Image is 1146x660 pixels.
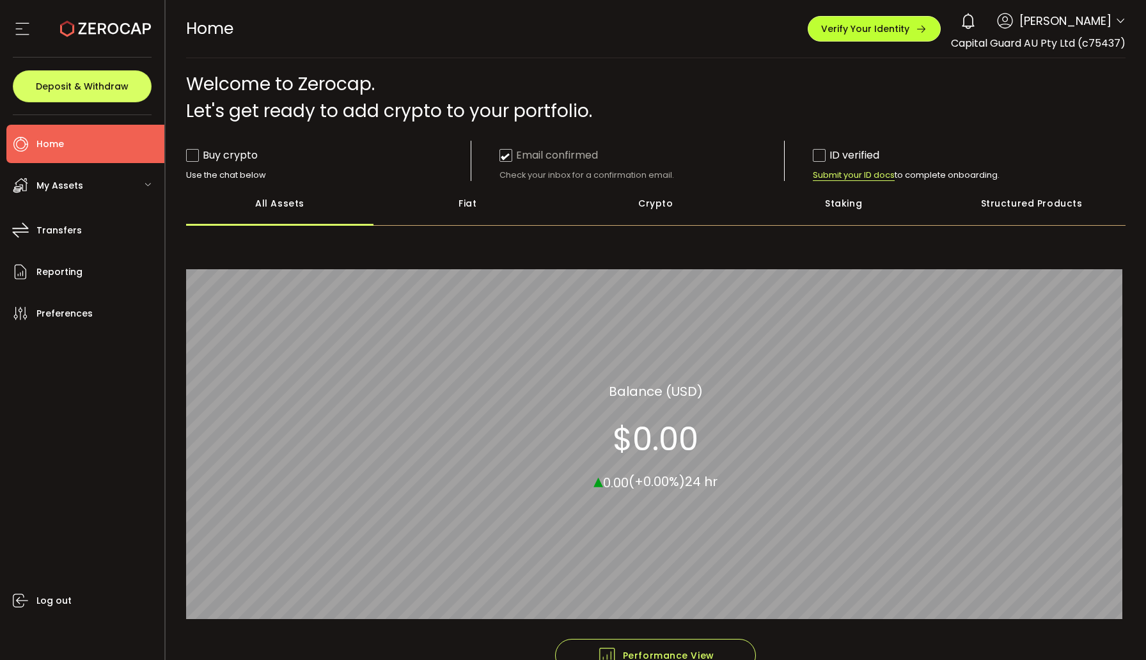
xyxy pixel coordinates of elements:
[821,24,909,33] span: Verify Your Identity
[813,147,879,163] div: ID verified
[813,169,1097,181] div: to complete onboarding.
[561,181,750,226] div: Crypto
[36,135,64,153] span: Home
[13,70,152,102] button: Deposit & Withdraw
[36,592,72,610] span: Log out
[36,263,82,281] span: Reporting
[186,169,471,181] div: Use the chat below
[499,169,784,181] div: Check your inbox for a confirmation email.
[499,147,598,163] div: Email confirmed
[1019,12,1111,29] span: [PERSON_NAME]
[36,82,129,91] span: Deposit & Withdraw
[613,420,698,458] section: $0.00
[593,466,603,494] span: ▴
[186,181,374,226] div: All Assets
[186,71,1126,125] div: Welcome to Zerocap. Let's get ready to add crypto to your portfolio.
[186,17,233,40] span: Home
[685,473,718,491] span: 24 hr
[36,177,83,195] span: My Assets
[603,473,629,491] span: 0.00
[629,473,685,491] span: (+0.00%)
[36,304,93,323] span: Preferences
[373,181,561,226] div: Fiat
[186,147,258,163] div: Buy crypto
[951,36,1126,51] span: Capital Guard AU Pty Ltd (c75437)
[36,221,82,240] span: Transfers
[609,381,703,400] section: Balance (USD)
[938,181,1126,226] div: Structured Products
[750,181,938,226] div: Staking
[813,169,895,181] span: Submit your ID docs
[808,16,941,42] button: Verify Your Identity
[994,522,1146,660] iframe: Chat Widget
